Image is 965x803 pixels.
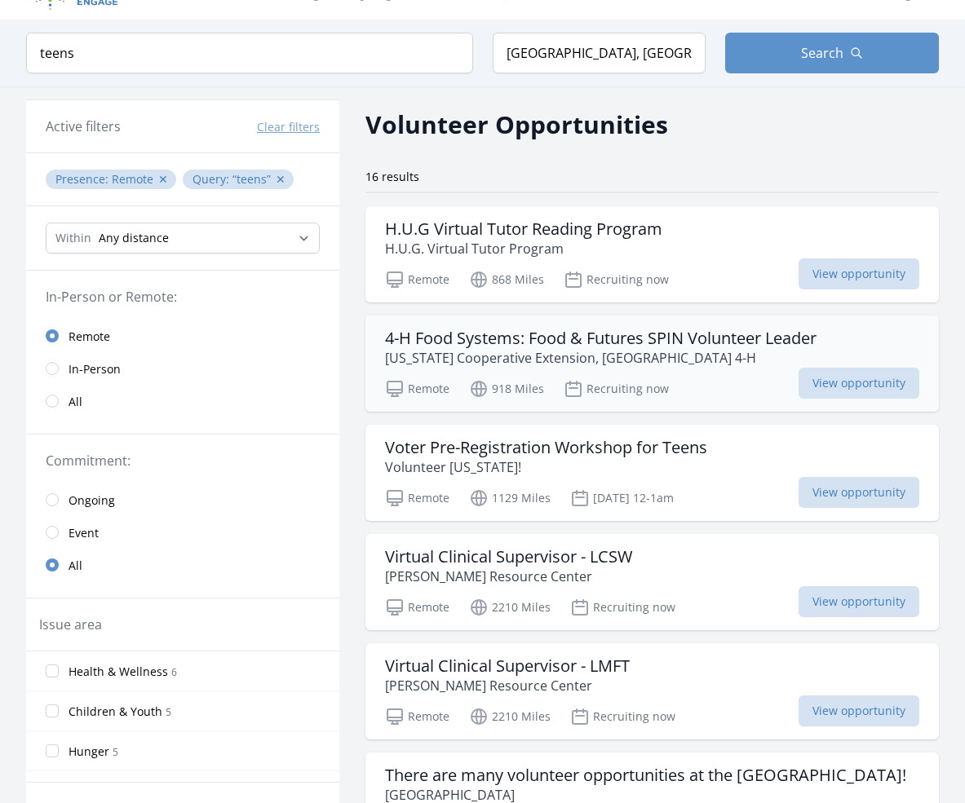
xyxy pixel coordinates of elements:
select: Search Radius [46,223,320,254]
h3: 4-H Food Systems: Food & Futures SPIN Volunteer Leader [385,329,817,348]
span: Children & Youth [69,704,162,720]
a: In-Person [26,352,339,385]
span: Search [801,43,843,63]
p: Recruiting now [564,379,669,399]
span: 16 results [365,169,419,184]
input: Location [493,33,706,73]
span: Ongoing [69,492,115,509]
p: Remote [385,488,449,508]
p: Recruiting now [570,598,675,617]
span: All [69,394,82,410]
p: [PERSON_NAME] Resource Center [385,567,632,586]
p: Remote [385,707,449,726]
button: Search [725,33,939,73]
span: View opportunity [799,368,919,399]
a: All [26,549,339,581]
h3: H.U.G Virtual Tutor Reading Program [385,219,662,239]
span: 5 [166,705,171,719]
span: Remote [69,329,110,345]
span: In-Person [69,361,121,377]
a: Virtual Clinical Supervisor - LMFT [PERSON_NAME] Resource Center Remote 2210 Miles Recruiting now... [365,643,939,739]
p: [PERSON_NAME] Resource Center [385,676,630,695]
h3: Virtual Clinical Supervisor - LMFT [385,656,630,676]
input: Hunger 5 [46,744,59,757]
h3: There are many volunteer opportunities at the [GEOGRAPHIC_DATA]! [385,765,906,785]
h3: Virtual Clinical Supervisor - LCSW [385,547,632,567]
span: Presence : [55,171,112,187]
span: Remote [112,171,153,187]
span: Health & Wellness [69,664,168,680]
legend: In-Person or Remote: [46,287,320,307]
p: Remote [385,598,449,617]
a: Voter Pre-Registration Workshop for Teens Volunteer [US_STATE]! Remote 1129 Miles [DATE] 12-1am V... [365,425,939,521]
span: View opportunity [799,477,919,508]
p: 2210 Miles [469,707,551,726]
h3: Voter Pre-Registration Workshop for Teens [385,438,707,457]
a: Virtual Clinical Supervisor - LCSW [PERSON_NAME] Resource Center Remote 2210 Miles Recruiting now... [365,534,939,630]
button: Clear filters [257,119,320,135]
p: 918 Miles [469,379,544,399]
a: Ongoing [26,483,339,516]
span: Event [69,525,99,541]
legend: Commitment: [46,451,320,470]
input: Health & Wellness 6 [46,664,59,677]
a: H.U.G Virtual Tutor Reading Program H.U.G. Virtual Tutor Program Remote 868 Miles Recruiting now ... [365,206,939,302]
input: Keyword [26,33,473,73]
a: 4-H Food Systems: Food & Futures SPIN Volunteer Leader [US_STATE] Cooperative Extension, [GEOGRAP... [365,315,939,412]
legend: Issue area [39,615,102,634]
button: ✕ [158,171,168,188]
q: teens [232,171,271,187]
span: Query : [193,171,232,187]
span: Hunger [69,743,109,760]
p: Remote [385,270,449,289]
a: Event [26,516,339,549]
p: Recruiting now [564,270,669,289]
span: 6 [171,665,177,679]
span: 5 [113,745,118,759]
span: View opportunity [799,586,919,617]
p: [DATE] 12-1am [570,488,674,508]
span: View opportunity [799,695,919,726]
h3: Active filters [46,117,121,136]
span: All [69,558,82,574]
p: Recruiting now [570,707,675,726]
p: 2210 Miles [469,598,551,617]
p: Volunteer [US_STATE]! [385,457,707,477]
p: Remote [385,379,449,399]
button: ✕ [276,171,286,188]
p: [US_STATE] Cooperative Extension, [GEOGRAPHIC_DATA] 4-H [385,348,817,368]
input: Children & Youth 5 [46,704,59,717]
p: 868 Miles [469,270,544,289]
p: H.U.G. Virtual Tutor Program [385,239,662,258]
a: Remote [26,320,339,352]
a: All [26,385,339,417]
h2: Volunteer Opportunities [365,106,668,143]
p: 1129 Miles [469,488,551,508]
span: View opportunity [799,258,919,289]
